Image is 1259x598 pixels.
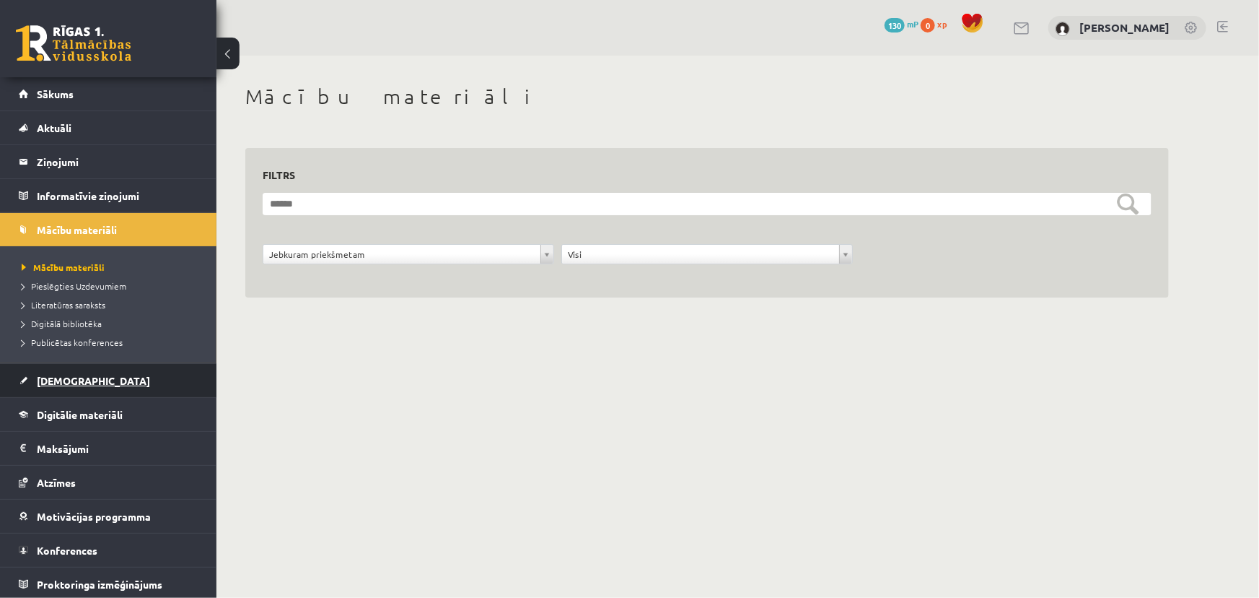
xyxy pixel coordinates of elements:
[37,408,123,421] span: Digitālie materiāli
[37,374,150,387] span: [DEMOGRAPHIC_DATA]
[37,476,76,489] span: Atzīmes
[22,298,202,311] a: Literatūras saraksts
[37,544,97,557] span: Konferences
[19,500,198,533] a: Motivācijas programma
[22,261,105,273] span: Mācību materiāli
[22,299,105,311] span: Literatūras saraksts
[19,213,198,246] a: Mācību materiāli
[19,432,198,465] a: Maksājumi
[263,165,1134,185] h3: Filtrs
[921,18,935,32] span: 0
[885,18,905,32] span: 130
[907,18,918,30] span: mP
[16,25,131,61] a: Rīgas 1. Tālmācības vidusskola
[19,534,198,567] a: Konferences
[1079,20,1170,35] a: [PERSON_NAME]
[19,145,198,178] a: Ziņojumi
[19,179,198,212] a: Informatīvie ziņojumi
[568,245,833,264] span: Visi
[37,179,198,212] legend: Informatīvie ziņojumi
[263,245,553,264] a: Jebkuram priekšmetam
[37,87,74,100] span: Sākums
[885,18,918,30] a: 130 mP
[19,466,198,499] a: Atzīmes
[37,223,117,236] span: Mācību materiāli
[37,145,198,178] legend: Ziņojumi
[22,318,102,329] span: Digitālā bibliotēka
[1056,22,1070,36] img: Aigars Laķis
[19,364,198,397] a: [DEMOGRAPHIC_DATA]
[921,18,954,30] a: 0 xp
[19,398,198,431] a: Digitālie materiāli
[269,245,535,264] span: Jebkuram priekšmetam
[22,317,202,330] a: Digitālā bibliotēka
[19,111,198,144] a: Aktuāli
[19,77,198,110] a: Sākums
[22,280,126,292] span: Pieslēgties Uzdevumiem
[22,336,202,349] a: Publicētas konferences
[22,261,202,274] a: Mācību materiāli
[245,84,1169,109] h1: Mācību materiāli
[937,18,947,30] span: xp
[37,578,162,591] span: Proktoringa izmēģinājums
[22,279,202,292] a: Pieslēgties Uzdevumiem
[37,121,71,134] span: Aktuāli
[37,510,151,523] span: Motivācijas programma
[562,245,852,264] a: Visi
[22,337,123,348] span: Publicētas konferences
[37,432,198,465] legend: Maksājumi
